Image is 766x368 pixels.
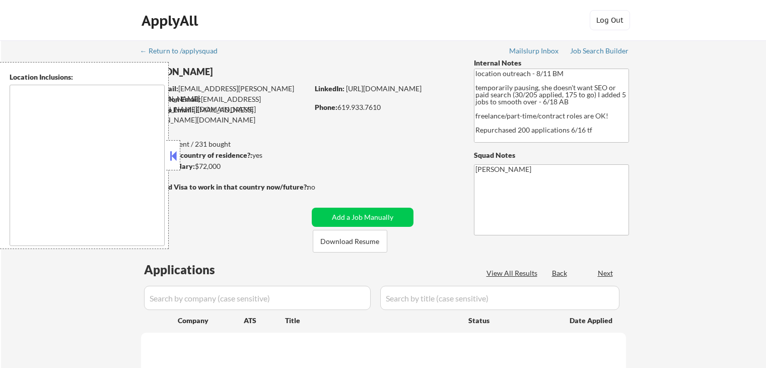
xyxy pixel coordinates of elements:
[141,66,348,78] div: [PERSON_NAME]
[10,72,165,82] div: Location Inclusions:
[141,105,308,125] div: [EMAIL_ADDRESS][PERSON_NAME][DOMAIN_NAME]
[570,316,614,326] div: Date Applied
[486,268,540,278] div: View All Results
[178,316,244,326] div: Company
[474,58,629,68] div: Internal Notes
[141,182,309,191] strong: Will need Visa to work in that country now/future?:
[244,316,285,326] div: ATS
[142,84,308,103] div: [EMAIL_ADDRESS][PERSON_NAME][DOMAIN_NAME]
[570,47,629,54] div: Job Search Builder
[509,47,560,57] a: Mailslurp Inbox
[552,268,568,278] div: Back
[380,286,619,310] input: Search by title (case sensitive)
[315,102,457,112] div: 619.933.7610
[140,47,227,54] div: ← Return to /applysquad
[598,268,614,278] div: Next
[474,150,629,160] div: Squad Notes
[141,150,305,160] div: yes
[144,264,244,276] div: Applications
[315,84,344,93] strong: LinkedIn:
[312,208,413,227] button: Add a Job Manually
[142,12,201,29] div: ApplyAll
[346,84,422,93] a: [URL][DOMAIN_NAME]
[141,151,252,159] strong: Can work in country of residence?:
[141,161,308,171] div: $72,000
[285,316,459,326] div: Title
[142,94,308,114] div: [EMAIL_ADDRESS][PERSON_NAME][DOMAIN_NAME]
[307,182,336,192] div: no
[141,139,308,149] div: 99 sent / 231 bought
[590,10,630,30] button: Log Out
[509,47,560,54] div: Mailslurp Inbox
[313,230,387,253] button: Download Resume
[468,311,555,329] div: Status
[315,103,337,111] strong: Phone:
[140,47,227,57] a: ← Return to /applysquad
[144,286,371,310] input: Search by company (case sensitive)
